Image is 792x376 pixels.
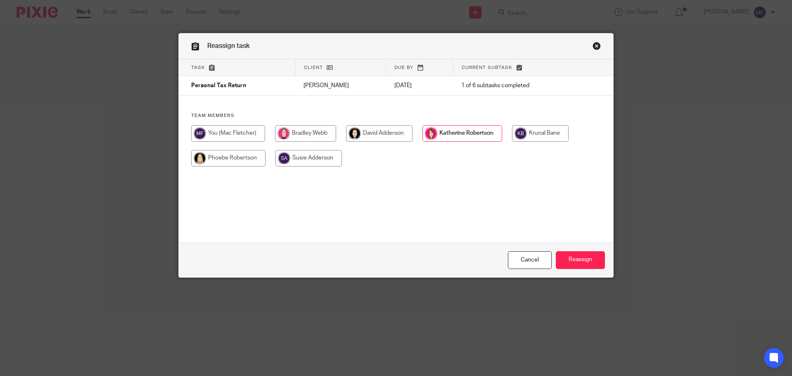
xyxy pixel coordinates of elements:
[304,81,378,90] p: [PERSON_NAME]
[593,42,601,53] a: Close this dialog window
[191,65,205,70] span: Task
[304,65,323,70] span: Client
[394,81,445,90] p: [DATE]
[556,251,605,269] input: Reassign
[453,76,577,96] td: 1 of 6 subtasks completed
[191,112,601,119] h4: Team members
[462,65,512,70] span: Current subtask
[191,83,246,89] span: Personal Tax Return
[207,43,250,49] span: Reassign task
[508,251,552,269] a: Close this dialog window
[394,65,413,70] span: Due by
